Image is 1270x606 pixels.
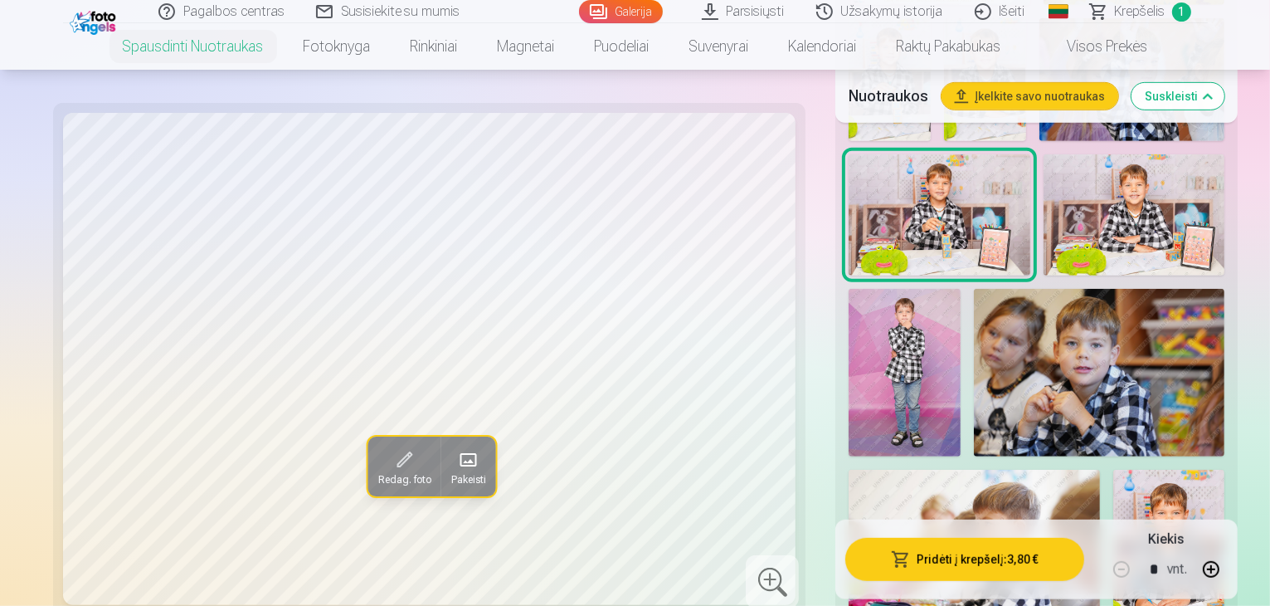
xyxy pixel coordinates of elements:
button: Pridėti į krepšelį:3,80 € [845,538,1084,581]
span: Redag. foto [377,473,431,486]
a: Visos prekės [1021,23,1168,70]
h5: Nuotraukos [849,85,928,108]
a: Magnetai [478,23,575,70]
a: Kalendoriai [769,23,877,70]
a: Suvenyrai [669,23,769,70]
a: Puodeliai [575,23,669,70]
button: Pakeisti [440,437,495,496]
img: /fa2 [70,7,120,35]
h5: Kiekis [1148,530,1184,550]
span: Krepšelis [1115,2,1165,22]
a: Raktų pakabukas [877,23,1021,70]
span: 1 [1172,2,1191,22]
button: Redag. foto [367,437,440,496]
button: Suskleisti [1131,83,1224,110]
button: Įkelkite savo nuotraukas [942,83,1118,110]
a: Spausdinti nuotraukas [103,23,284,70]
a: Fotoknyga [284,23,391,70]
span: Pakeisti [450,473,485,486]
a: Rinkiniai [391,23,478,70]
div: vnt. [1168,550,1188,589]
